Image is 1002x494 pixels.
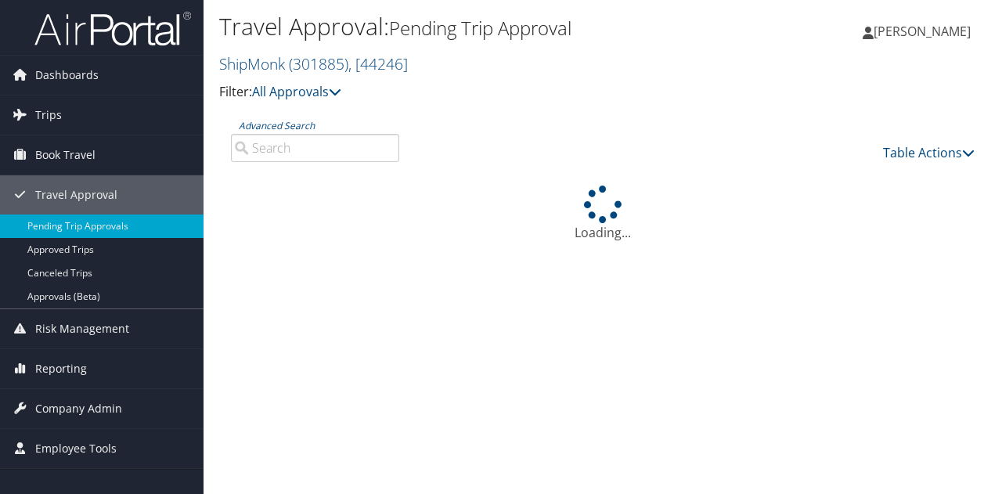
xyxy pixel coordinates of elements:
small: Pending Trip Approval [389,15,571,41]
span: Book Travel [35,135,96,175]
a: Table Actions [883,144,975,161]
span: , [ 44246 ] [348,53,408,74]
a: [PERSON_NAME] [863,8,986,55]
span: [PERSON_NAME] [874,23,971,40]
span: Employee Tools [35,429,117,468]
a: ShipMonk [219,53,408,74]
span: ( 301885 ) [289,53,348,74]
a: All Approvals [252,83,341,100]
a: Advanced Search [239,119,315,132]
input: Advanced Search [231,134,399,162]
span: Travel Approval [35,175,117,215]
div: Loading... [219,186,986,242]
p: Filter: [219,82,730,103]
span: Reporting [35,349,87,388]
span: Trips [35,96,62,135]
span: Company Admin [35,389,122,428]
h1: Travel Approval: [219,10,730,43]
span: Risk Management [35,309,129,348]
span: Dashboards [35,56,99,95]
img: airportal-logo.png [34,10,191,47]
